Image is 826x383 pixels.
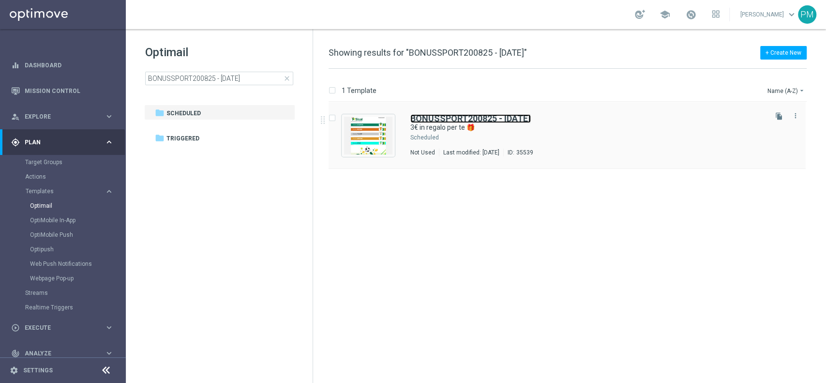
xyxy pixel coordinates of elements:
[11,349,105,358] div: Analyze
[739,7,798,22] a: [PERSON_NAME]keyboard_arrow_down
[25,351,105,356] span: Analyze
[25,304,101,311] a: Realtime Triggers
[25,184,125,286] div: Templates
[26,188,105,194] div: Templates
[11,323,20,332] i: play_circle_outline
[11,350,114,357] button: track_changes Analyze keyboard_arrow_right
[11,324,114,332] button: play_circle_outline Execute keyboard_arrow_right
[11,113,114,121] button: person_search Explore keyboard_arrow_right
[30,257,125,271] div: Web Push Notifications
[25,300,125,315] div: Realtime Triggers
[410,123,765,132] div: 3€ in regalo per te 🎁
[11,112,105,121] div: Explore
[410,113,531,123] b: BONUSSPORT200825 - [DATE]
[410,114,531,123] a: BONUSSPORT200825 - [DATE]
[410,123,743,132] a: 3€ in regalo per te 🎁
[25,169,125,184] div: Actions
[11,52,114,78] div: Dashboard
[11,78,114,104] div: Mission Control
[105,187,114,196] i: keyboard_arrow_right
[798,5,816,24] div: PM
[23,368,53,373] a: Settings
[410,134,439,141] div: Scheduled
[342,86,376,95] p: 1 Template
[660,9,670,20] span: school
[11,61,20,70] i: equalizer
[792,112,799,120] i: more_vert
[25,187,114,195] button: Templates keyboard_arrow_right
[26,188,95,194] span: Templates
[11,138,20,147] i: gps_fixed
[11,138,105,147] div: Plan
[11,323,105,332] div: Execute
[25,52,114,78] a: Dashboard
[105,349,114,358] i: keyboard_arrow_right
[25,139,105,145] span: Plan
[166,109,201,118] span: Scheduled
[11,349,20,358] i: track_changes
[439,149,503,156] div: Last modified: [DATE]
[25,114,105,120] span: Explore
[11,138,114,146] button: gps_fixed Plan keyboard_arrow_right
[10,366,18,375] i: settings
[25,325,105,331] span: Execute
[25,78,114,104] a: Mission Control
[30,271,125,286] div: Webpage Pop-up
[30,275,101,282] a: Webpage Pop-up
[30,216,101,224] a: OptiMobile In-App
[25,158,101,166] a: Target Groups
[319,102,824,169] div: Press SPACE to select this row.
[30,199,125,213] div: Optimail
[440,134,765,141] div: Scheduled
[344,117,392,154] img: 35539.jpeg
[25,155,125,169] div: Target Groups
[25,286,125,300] div: Streams
[30,260,101,268] a: Web Push Notifications
[155,133,165,143] i: folder
[798,87,806,94] i: arrow_drop_down
[329,47,527,58] span: Showing results for "BONUSSPORT200825 - [DATE]"
[30,213,125,228] div: OptiMobile In-App
[105,112,114,121] i: keyboard_arrow_right
[786,9,797,20] span: keyboard_arrow_down
[773,110,785,123] button: file_copy
[30,245,101,253] a: Optipush
[516,149,533,156] div: 35539
[105,323,114,332] i: keyboard_arrow_right
[155,108,165,118] i: folder
[11,61,114,69] button: equalizer Dashboard
[30,202,101,210] a: Optimail
[30,242,125,257] div: Optipush
[25,173,101,181] a: Actions
[760,46,807,60] button: + Create New
[166,134,199,143] span: Triggered
[410,149,435,156] div: Not Used
[25,289,101,297] a: Streams
[791,110,800,122] button: more_vert
[145,72,293,85] input: Search Template
[775,112,783,120] i: file_copy
[11,112,20,121] i: person_search
[11,87,114,95] button: Mission Control
[766,85,807,96] button: Name (A-Z)arrow_drop_down
[105,138,114,147] i: keyboard_arrow_right
[30,231,101,239] a: OptiMobile Push
[30,228,125,242] div: OptiMobile Push
[283,75,291,82] span: close
[145,45,293,60] h1: Optimail
[503,149,533,156] div: ID:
